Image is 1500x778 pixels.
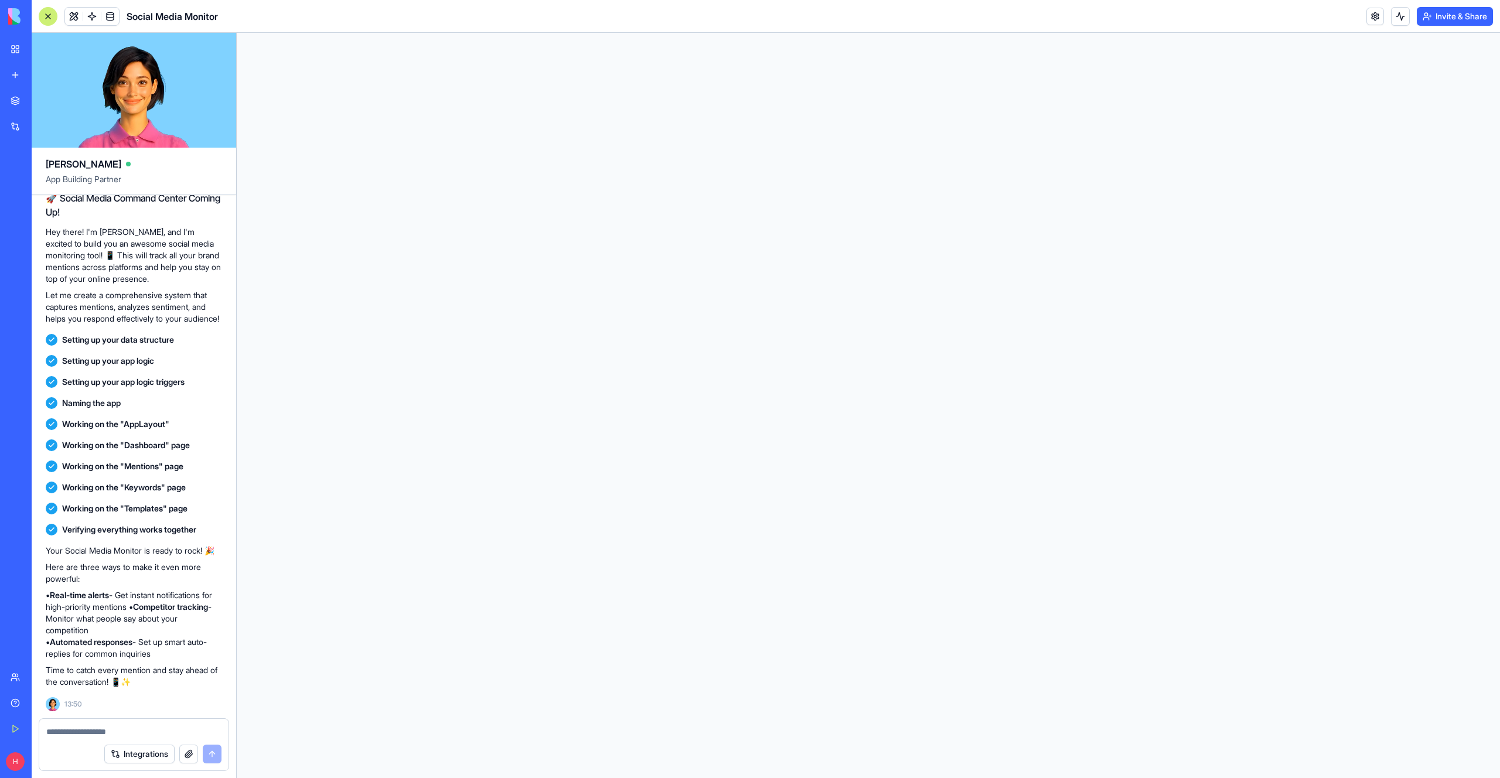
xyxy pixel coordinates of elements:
[46,561,222,585] p: Here are three ways to make it even more powerful:
[46,226,222,285] p: Hey there! I'm [PERSON_NAME], and I'm excited to build you an awesome social media monitoring too...
[1417,7,1493,26] button: Invite & Share
[62,482,186,493] span: Working on the "Keywords" page
[8,8,81,25] img: logo
[62,355,154,367] span: Setting up your app logic
[62,418,169,430] span: Working on the "AppLayout"
[62,503,187,514] span: Working on the "Templates" page
[104,745,175,763] button: Integrations
[50,637,132,647] strong: Automated responses
[62,397,121,409] span: Naming the app
[46,545,222,557] p: Your Social Media Monitor is ready to rock! 🎉
[46,157,121,171] span: [PERSON_NAME]
[6,752,25,771] span: H
[62,376,185,388] span: Setting up your app logic triggers
[62,524,196,535] span: Verifying everything works together
[62,334,174,346] span: Setting up your data structure
[46,697,60,711] img: Ella_00000_wcx2te.png
[62,460,183,472] span: Working on the "Mentions" page
[127,9,218,23] span: Social Media Monitor
[133,602,208,612] strong: Competitor tracking
[50,590,109,600] strong: Real-time alerts
[46,289,222,325] p: Let me create a comprehensive system that captures mentions, analyzes sentiment, and helps you re...
[46,191,222,219] h2: 🚀 Social Media Command Center Coming Up!
[46,173,222,194] span: App Building Partner
[46,589,222,660] p: • - Get instant notifications for high-priority mentions • - Monitor what people say about your c...
[46,664,222,688] p: Time to catch every mention and stay ahead of the conversation! 📱✨
[62,439,190,451] span: Working on the "Dashboard" page
[64,699,82,709] span: 13:50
